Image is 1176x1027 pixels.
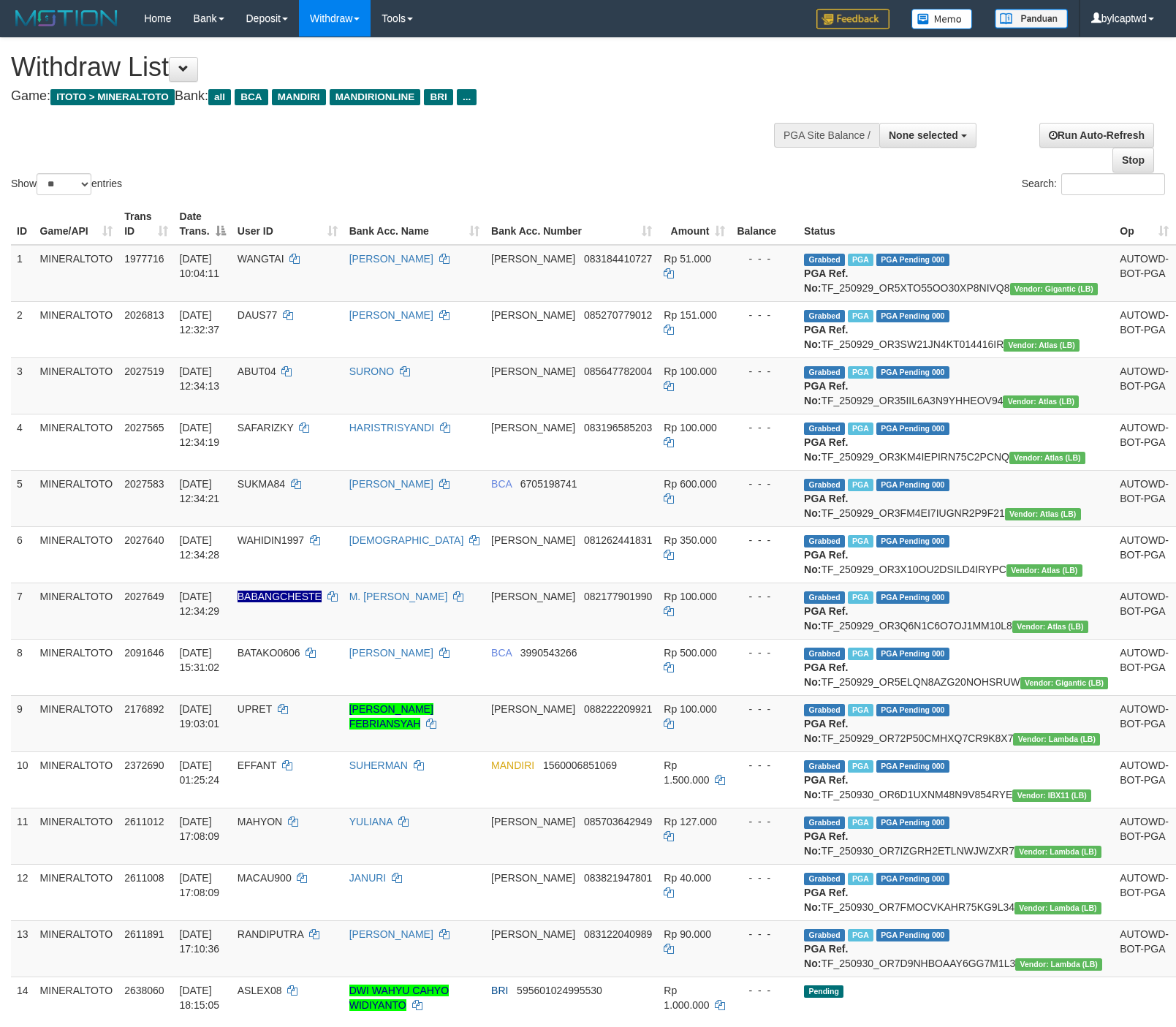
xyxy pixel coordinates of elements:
td: AUTOWD-BOT-PGA [1114,920,1175,977]
span: Rp 100.000 [664,703,716,715]
b: PGA Ref. No: [804,943,848,969]
span: Copy 1560006851069 to clipboard [543,759,617,771]
span: [PERSON_NAME] [491,422,575,433]
span: Rp 350.000 [664,534,716,546]
span: PGA Pending [876,873,949,885]
div: - - - [737,477,792,491]
td: TF_250930_OR7FMOCVKAHR75KG9L34 [798,864,1114,920]
td: TF_250930_OR6D1UXNM48N9V854RYE [798,751,1114,808]
span: [PERSON_NAME] [491,309,575,321]
th: ID [11,203,34,245]
span: PGA Pending [876,704,949,716]
span: [PERSON_NAME] [491,253,575,265]
span: PGA Pending [876,422,949,435]
span: [DATE] 17:08:09 [180,816,220,842]
b: PGA Ref. No: [804,718,848,744]
a: [DEMOGRAPHIC_DATA] [349,534,464,546]
a: [PERSON_NAME] [349,647,433,659]
span: Grabbed [804,310,845,322]
th: Balance [731,203,798,245]
span: Copy 595601024995530 to clipboard [517,985,602,996]
span: Grabbed [804,591,845,604]
button: None selected [879,123,976,148]
img: MOTION_logo.png [11,7,122,29]
b: PGA Ref. No: [804,436,848,463]
span: Copy 088222209921 to clipboard [584,703,652,715]
span: [DATE] 19:03:01 [180,703,220,729]
span: Vendor URL: https://dashboard.q2checkout.com/secure [1014,846,1101,858]
span: PGA Pending [876,535,949,547]
span: Pending [804,985,843,998]
span: 2027583 [124,478,164,490]
th: Amount: activate to sort column ascending [658,203,731,245]
a: Run Auto-Refresh [1039,123,1154,148]
b: PGA Ref. No: [804,830,848,857]
span: ... [457,89,477,105]
td: AUTOWD-BOT-PGA [1114,751,1175,808]
th: Date Trans.: activate to sort column descending [174,203,232,245]
span: Marked by bylanggota2 [848,422,873,435]
span: Grabbed [804,366,845,379]
span: Marked by bylanggota1 [848,760,873,773]
b: PGA Ref. No: [804,493,848,519]
td: TF_250930_OR7D9NHBOAAY6GG7M1L3 [798,920,1114,977]
span: Marked by bylanggota2 [848,929,873,941]
span: [PERSON_NAME] [491,534,575,546]
span: ASLEX08 [238,985,282,996]
td: TF_250929_OR5XTO55OO30XP8NIVQ8 [798,245,1114,302]
h4: Game: Bank: [11,89,770,104]
span: 2027640 [124,534,164,546]
span: 2027649 [124,591,164,602]
span: ABUT04 [238,365,276,377]
td: 7 [11,583,34,639]
span: Vendor URL: https://dashboard.q2checkout.com/secure [1012,789,1091,802]
span: Vendor URL: https://dashboard.q2checkout.com/secure [1013,733,1100,746]
b: PGA Ref. No: [804,324,848,350]
td: TF_250929_OR3Q6N1C6O7OJ1MM10L8 [798,583,1114,639]
span: PGA Pending [876,760,949,773]
span: 2027565 [124,422,164,433]
span: 2091646 [124,647,164,659]
span: Vendor URL: https://dashboard.q2checkout.com/secure [1004,339,1080,352]
span: Grabbed [804,704,845,716]
span: RANDIPUTRA [238,928,303,940]
select: Showentries [37,173,91,195]
span: 2611891 [124,928,164,940]
span: PGA Pending [876,366,949,379]
div: - - - [737,308,792,322]
a: [PERSON_NAME] [349,478,433,490]
td: AUTOWD-BOT-PGA [1114,695,1175,751]
td: 3 [11,357,34,414]
span: PGA Pending [876,648,949,660]
a: SUHERMAN [349,759,408,771]
span: MANDIRIONLINE [330,89,421,105]
b: PGA Ref. No: [804,380,848,406]
label: Show entries [11,173,122,195]
span: Marked by bylanggota2 [848,873,873,885]
a: SURONO [349,365,394,377]
td: 9 [11,695,34,751]
span: Marked by bylanggota2 [848,591,873,604]
div: - - - [737,758,792,773]
span: Grabbed [804,929,845,941]
th: Bank Acc. Number: activate to sort column ascending [485,203,658,245]
span: [DATE] 15:31:02 [180,647,220,673]
span: 1977716 [124,253,164,265]
span: Copy 083196585203 to clipboard [584,422,652,433]
img: Button%20Memo.svg [911,9,973,29]
a: [PERSON_NAME] [349,928,433,940]
span: SUKMA84 [238,478,285,490]
span: Vendor URL: https://dashboard.q2checkout.com/secure [1012,621,1088,633]
th: Op: activate to sort column ascending [1114,203,1175,245]
td: 8 [11,639,34,695]
td: MINERALTOTO [34,414,119,470]
span: EFFANT [238,759,276,771]
span: Copy 3990543266 to clipboard [520,647,577,659]
div: - - - [737,983,792,998]
span: MAHYON [238,816,282,827]
span: None selected [889,129,958,141]
span: 2638060 [124,985,164,996]
span: Copy 083122040989 to clipboard [584,928,652,940]
span: Vendor URL: https://dashboard.q2checkout.com/secure [1010,283,1099,295]
td: TF_250929_OR3SW21JN4KT014416IR [798,301,1114,357]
